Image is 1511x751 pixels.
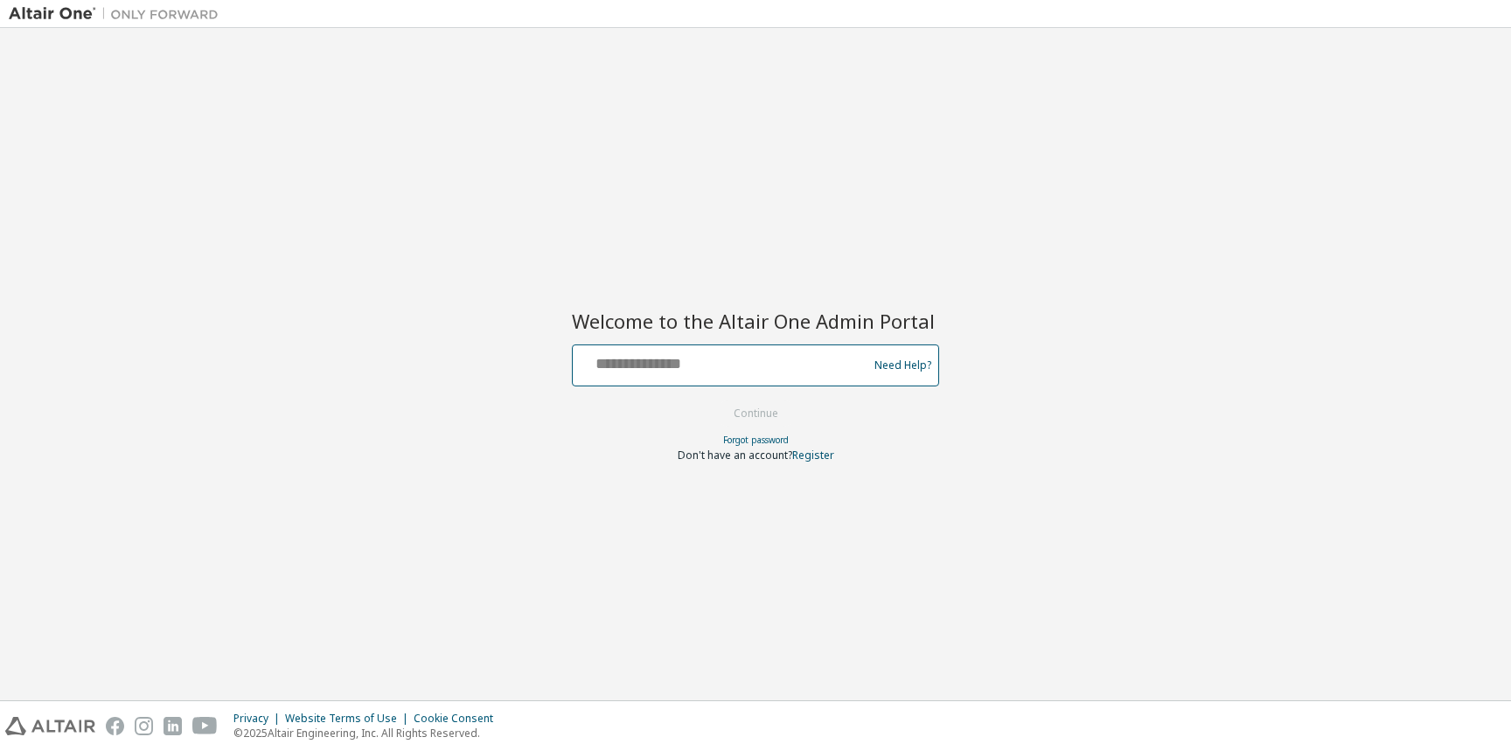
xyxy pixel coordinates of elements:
a: Forgot password [723,434,789,446]
img: linkedin.svg [164,717,182,735]
h2: Welcome to the Altair One Admin Portal [572,309,939,333]
img: instagram.svg [135,717,153,735]
img: altair_logo.svg [5,717,95,735]
div: Privacy [233,712,285,726]
a: Register [792,448,834,462]
span: Don't have an account? [678,448,792,462]
img: youtube.svg [192,717,218,735]
img: facebook.svg [106,717,124,735]
div: Cookie Consent [414,712,504,726]
div: Website Terms of Use [285,712,414,726]
img: Altair One [9,5,227,23]
p: © 2025 Altair Engineering, Inc. All Rights Reserved. [233,726,504,741]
